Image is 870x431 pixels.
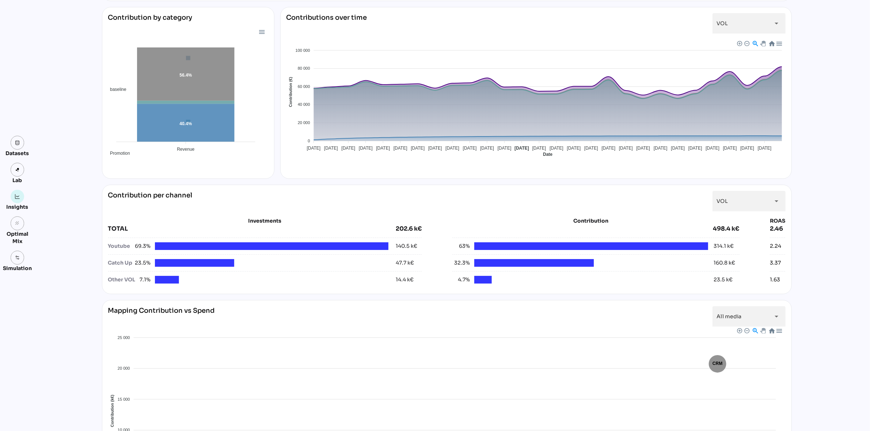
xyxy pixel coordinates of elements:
[133,242,151,250] span: 69.3%
[117,366,130,370] tspan: 20 000
[411,146,425,151] tspan: [DATE]
[714,242,734,250] div: 314.1 k€
[760,41,764,45] div: Panning
[108,191,193,211] div: Contribution per channel
[15,255,20,260] img: settings.svg
[177,147,194,152] tspan: Revenue
[117,335,130,340] tspan: 25 000
[117,397,130,401] tspan: 15 000
[297,66,310,70] tspan: 80 000
[740,146,754,151] tspan: [DATE]
[7,203,29,211] div: Insights
[671,146,685,151] tspan: [DATE]
[480,146,494,151] tspan: [DATE]
[770,276,780,284] div: 1.63
[775,40,782,46] div: Menu
[770,242,781,250] div: 2.24
[775,327,782,334] div: Menu
[445,146,459,151] tspan: [DATE]
[108,242,133,250] div: Youtube
[393,146,407,151] tspan: [DATE]
[497,146,511,151] tspan: [DATE]
[717,20,728,27] span: VOL
[15,194,20,199] img: graph.svg
[105,87,126,92] span: baseline
[358,146,372,151] tspan: [DATE]
[619,146,632,151] tspan: [DATE]
[376,146,390,151] tspan: [DATE]
[258,28,264,35] div: Menu
[714,276,733,284] div: 23.5 k€
[108,276,133,284] div: Other VOL
[105,151,130,156] span: Promotion
[286,13,367,34] div: Contributions over time
[452,276,470,284] span: 4.7%
[307,146,320,151] tspan: [DATE]
[324,146,338,151] tspan: [DATE]
[6,150,29,157] div: Datasets
[15,140,20,145] img: data.svg
[723,146,737,151] tspan: [DATE]
[601,146,615,151] tspan: [DATE]
[463,146,476,151] tspan: [DATE]
[108,13,268,28] div: Contribution by category
[653,146,667,151] tspan: [DATE]
[428,146,442,151] tspan: [DATE]
[108,224,396,233] div: TOTAL
[737,328,742,333] div: Zoom In
[15,167,20,172] img: lab.svg
[297,102,310,107] tspan: 40 000
[543,152,552,157] text: Date
[717,198,728,204] span: VOL
[133,259,151,267] span: 23.5%
[768,327,774,334] div: Reset Zoom
[108,259,133,267] div: Catch Up
[550,146,563,151] tspan: [DATE]
[636,146,650,151] tspan: [DATE]
[770,224,785,233] div: 2.46
[341,146,355,151] tspan: [DATE]
[760,328,764,332] div: Panning
[532,146,546,151] tspan: [DATE]
[770,259,781,267] div: 3.37
[471,217,711,224] div: Contribution
[713,224,740,233] div: 498.4 k€
[714,259,736,267] div: 160.8 k€
[514,146,529,151] tspan: [DATE]
[706,146,719,151] tspan: [DATE]
[772,197,781,205] i: arrow_drop_down
[295,48,310,53] tspan: 100 000
[108,306,215,327] div: Mapping Contribution vs Spend
[452,242,470,250] span: 63%
[772,312,781,321] i: arrow_drop_down
[297,84,310,89] tspan: 60 000
[10,177,26,184] div: Lab
[133,276,151,284] span: 7.1%
[752,40,758,46] div: Selection Zoom
[688,146,702,151] tspan: [DATE]
[3,230,32,245] div: Optimal Mix
[744,41,749,46] div: Zoom Out
[396,276,414,284] div: 14.4 k€
[752,327,758,334] div: Selection Zoom
[108,217,422,224] div: Investments
[770,217,785,224] div: ROAS
[110,395,114,427] text: Contribution (k€)
[768,40,774,46] div: Reset Zoom
[452,259,470,267] span: 32.3%
[3,265,32,272] div: Simulation
[396,259,414,267] div: 47.7 k€
[757,146,771,151] tspan: [DATE]
[772,19,781,28] i: arrow_drop_down
[288,77,292,107] text: Contribution (€)
[308,139,310,143] tspan: 0
[396,242,417,250] div: 140.5 k€
[744,328,749,333] div: Zoom Out
[737,41,742,46] div: Zoom In
[15,221,20,226] i: grain
[717,313,742,320] span: All media
[584,146,598,151] tspan: [DATE]
[396,224,422,233] div: 202.6 k€
[567,146,581,151] tspan: [DATE]
[297,120,310,125] tspan: 20 000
